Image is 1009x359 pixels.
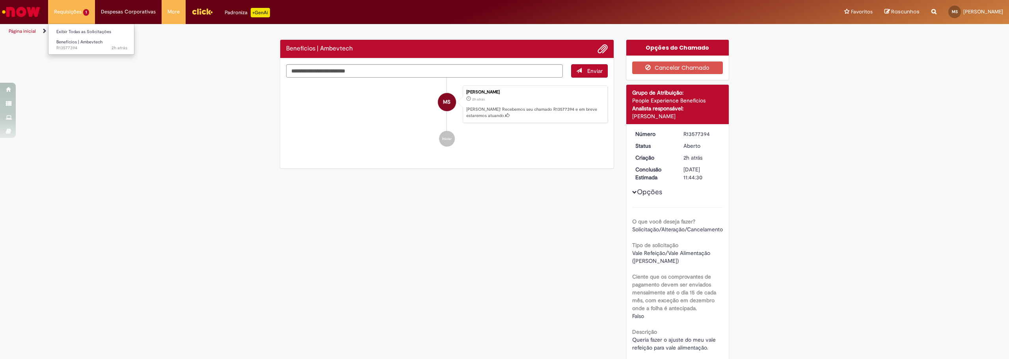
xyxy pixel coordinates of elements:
[225,8,270,17] div: Padroniza
[632,97,723,104] div: People Experience Benefícios
[48,24,134,55] ul: Requisições
[884,8,920,16] a: Rascunhos
[286,45,353,52] h2: Benefícios | Ambevtech Histórico de tíquete
[192,6,213,17] img: click_logo_yellow_360x200.png
[286,86,608,123] li: Matheus Severo Simoes
[629,142,678,150] dt: Status
[472,97,485,102] span: 2h atrás
[632,312,644,320] span: Falso
[963,8,1003,15] span: [PERSON_NAME]
[632,226,723,233] span: Solicitação/Alteração/Cancelamento
[683,154,720,162] div: 29/09/2025 14:44:27
[952,9,958,14] span: MS
[632,328,657,335] b: Descrição
[683,166,720,181] div: [DATE] 11:44:30
[9,28,36,34] a: Página inicial
[891,8,920,15] span: Rascunhos
[443,93,451,112] span: MS
[48,28,135,36] a: Exibir Todas as Solicitações
[587,67,603,74] span: Enviar
[466,90,603,95] div: [PERSON_NAME]
[286,78,608,155] ul: Histórico de tíquete
[683,130,720,138] div: R13577394
[632,112,723,120] div: [PERSON_NAME]
[466,106,603,119] p: [PERSON_NAME]! Recebemos seu chamado R13577394 e em breve estaremos atuando.
[286,64,563,78] textarea: Digite sua mensagem aqui...
[683,154,702,161] span: 2h atrás
[632,336,717,351] span: Queria fazer o ajuste do meu vale refeição para vale alimentação.
[683,142,720,150] div: Aberto
[438,93,456,111] div: Matheus Severo Simoes
[632,273,716,312] b: Ciente que os comprovantes de pagamento devem ser enviados mensalmente até o dia 15 de cada mês, ...
[683,154,702,161] time: 29/09/2025 14:44:27
[472,97,485,102] time: 29/09/2025 14:44:27
[112,45,127,51] time: 29/09/2025 14:44:28
[851,8,873,16] span: Favoritos
[626,40,729,56] div: Opções do Chamado
[6,24,667,39] ul: Trilhas de página
[632,242,678,249] b: Tipo de solicitação
[571,64,608,78] button: Enviar
[598,44,608,54] button: Adicionar anexos
[632,249,712,264] span: Vale Refeição/Vale Alimentação ([PERSON_NAME])
[48,38,135,52] a: Aberto R13577394 : Benefícios | Ambevtech
[251,8,270,17] p: +GenAi
[83,9,89,16] span: 1
[632,104,723,112] div: Analista responsável:
[54,8,82,16] span: Requisições
[632,89,723,97] div: Grupo de Atribuição:
[56,45,127,51] span: R13577394
[629,130,678,138] dt: Número
[629,166,678,181] dt: Conclusão Estimada
[101,8,156,16] span: Despesas Corporativas
[168,8,180,16] span: More
[632,218,695,225] b: O que você deseja fazer?
[632,61,723,74] button: Cancelar Chamado
[56,39,102,45] span: Benefícios | Ambevtech
[1,4,41,20] img: ServiceNow
[112,45,127,51] span: 2h atrás
[629,154,678,162] dt: Criação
